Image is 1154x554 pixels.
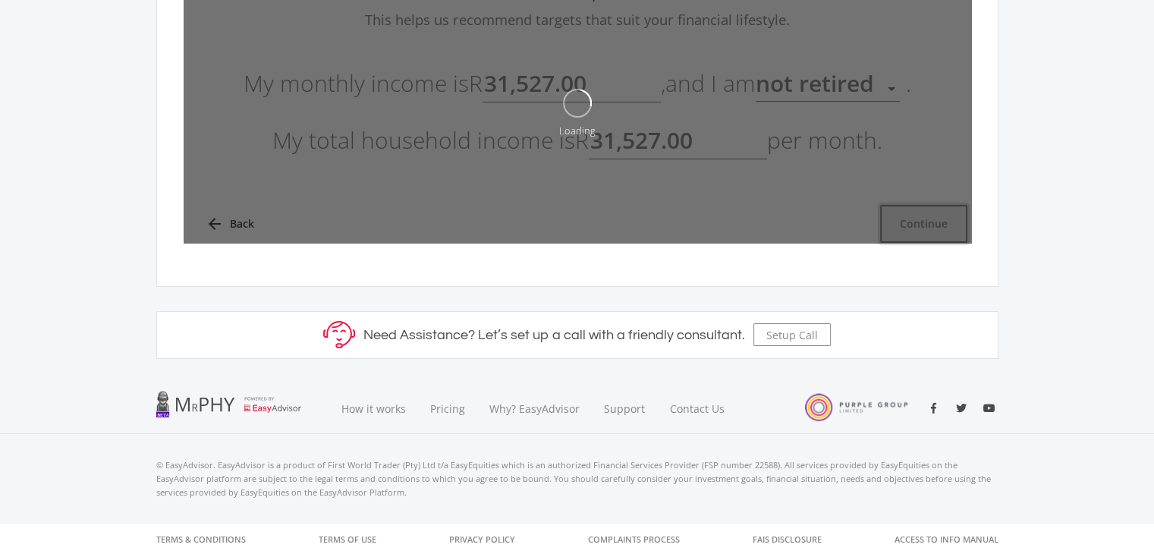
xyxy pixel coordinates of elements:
[559,124,596,138] div: Loading
[156,458,998,499] p: © EasyAdvisor. EasyAdvisor is a product of First World Trader (Pty) Ltd t/a EasyEquities which is...
[477,383,592,434] a: Why? EasyAdvisor
[418,383,477,434] a: Pricing
[753,323,831,346] button: Setup Call
[592,383,658,434] a: Support
[658,383,738,434] a: Contact Us
[363,327,745,344] h5: Need Assistance? Let’s set up a call with a friendly consultant.
[329,383,418,434] a: How it works
[563,89,592,118] img: oval.svg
